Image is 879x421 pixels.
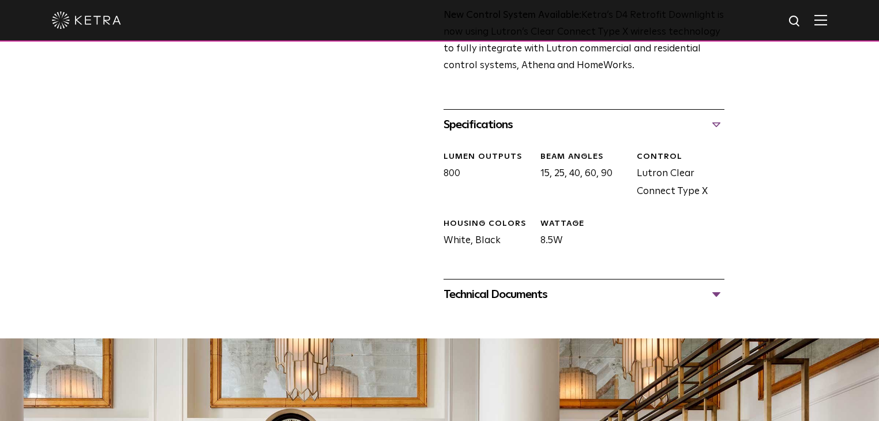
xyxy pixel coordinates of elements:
[540,218,628,230] div: WATTAGE
[788,14,802,29] img: search icon
[435,151,531,201] div: 800
[814,14,827,25] img: Hamburger%20Nav.svg
[444,285,724,304] div: Technical Documents
[637,151,724,163] div: CONTROL
[540,151,628,163] div: Beam Angles
[444,151,531,163] div: LUMEN OUTPUTS
[444,116,724,134] div: Specifications
[628,151,724,201] div: Lutron Clear Connect Type X
[532,151,628,201] div: 15, 25, 40, 60, 90
[52,12,121,29] img: ketra-logo-2019-white
[532,218,628,250] div: 8.5W
[444,218,531,230] div: HOUSING COLORS
[435,218,531,250] div: White, Black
